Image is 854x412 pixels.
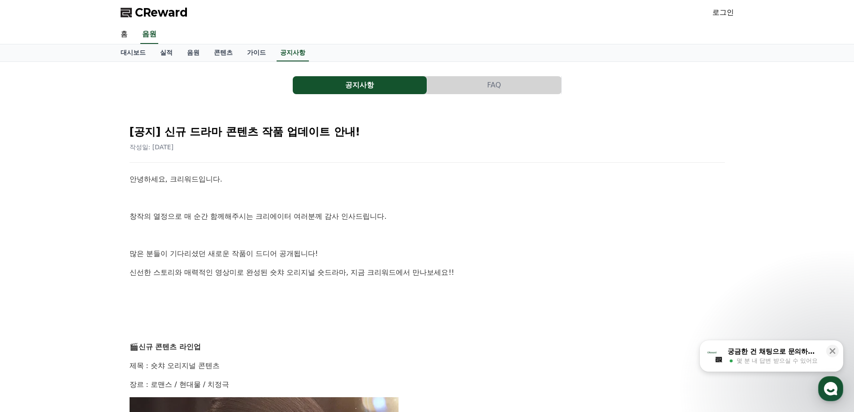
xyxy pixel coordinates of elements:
[3,284,59,307] a: 홈
[130,360,725,372] p: 제목 : 숏챠 오리지널 콘텐츠
[139,298,149,305] span: 설정
[130,173,725,185] p: 안녕하세요, 크리워드입니다.
[139,343,201,351] strong: 신규 콘텐츠 라인업
[207,44,240,61] a: 콘텐츠
[121,5,188,20] a: CReward
[180,44,207,61] a: 음원
[116,284,172,307] a: 설정
[130,211,725,222] p: 창작의 열정으로 매 순간 함께해주시는 크리에이터 여러분께 감사 인사드립니다.
[140,25,158,44] a: 음원
[113,44,153,61] a: 대시보드
[28,298,34,305] span: 홈
[130,343,139,351] span: 🎬
[277,44,309,61] a: 공지사항
[427,76,561,94] button: FAQ
[130,143,174,151] span: 작성일: [DATE]
[293,76,427,94] button: 공지사항
[130,248,725,260] p: 많은 분들이 기다리셨던 새로운 작품이 드디어 공개됩니다!
[113,25,135,44] a: 홈
[153,44,180,61] a: 실적
[240,44,273,61] a: 가이드
[130,379,725,390] p: 장르 : 로맨스 / 현대물 / 치정극
[427,76,562,94] a: FAQ
[130,267,725,278] p: 신선한 스토리와 매력적인 영상미로 완성된 숏챠 오리지널 숏드라마, 지금 크리워드에서 만나보세요!!
[130,125,725,139] h2: [공지] 신규 드라마 콘텐츠 작품 업데이트 안내!
[59,284,116,307] a: 대화
[82,298,93,305] span: 대화
[135,5,188,20] span: CReward
[712,7,734,18] a: 로그인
